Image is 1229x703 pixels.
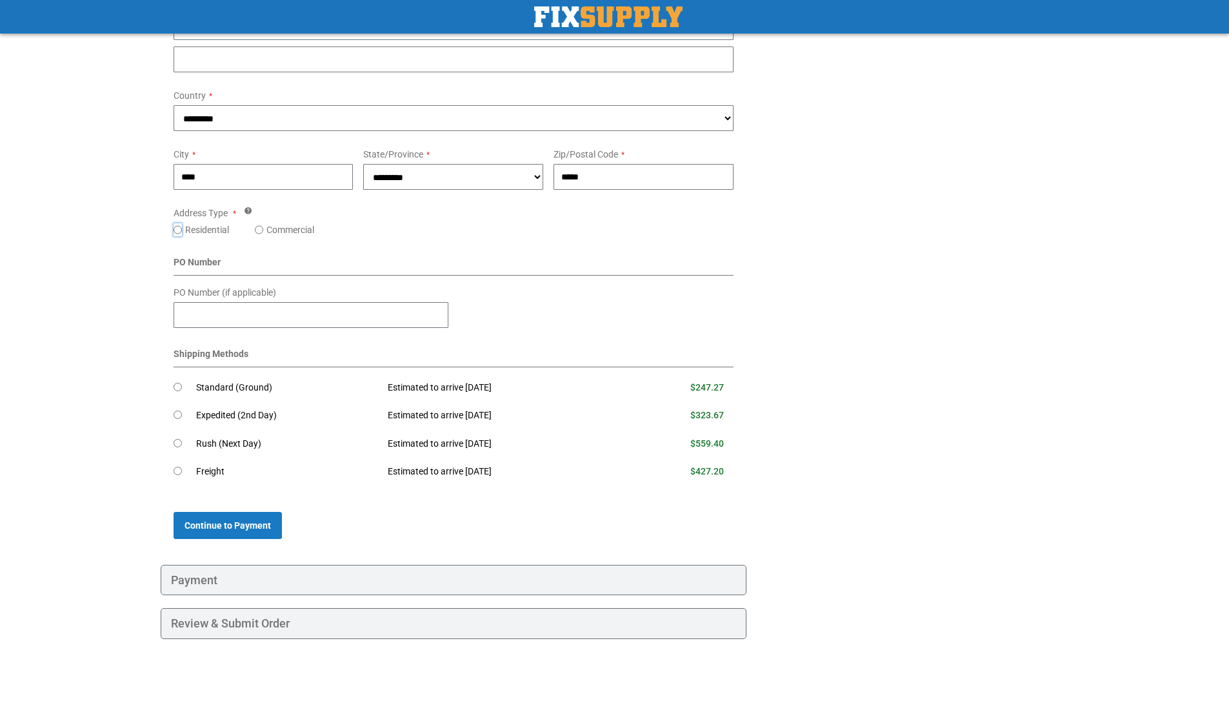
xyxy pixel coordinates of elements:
span: Continue to Payment [185,520,271,531]
span: PO Number (if applicable) [174,287,276,298]
span: City [174,149,189,159]
div: Shipping Methods [174,347,734,367]
span: $247.27 [690,382,724,392]
td: Estimated to arrive [DATE] [378,402,627,430]
td: Estimated to arrive [DATE] [378,458,627,486]
span: $427.20 [690,466,724,476]
td: Rush (Next Day) [196,430,379,458]
td: Estimated to arrive [DATE] [378,374,627,402]
span: $559.40 [690,438,724,449]
label: Residential [185,223,229,236]
td: Standard (Ground) [196,374,379,402]
img: Fix Industrial Supply [534,6,683,27]
td: Estimated to arrive [DATE] [378,430,627,458]
span: State/Province [363,149,423,159]
span: Zip/Postal Code [554,149,618,159]
td: Expedited (2nd Day) [196,402,379,430]
td: Freight [196,458,379,486]
div: Payment [161,565,747,596]
div: PO Number [174,256,734,276]
a: store logo [534,6,683,27]
div: Review & Submit Order [161,608,747,639]
span: Address Type [174,208,228,218]
button: Continue to Payment [174,512,282,539]
span: $323.67 [690,410,724,420]
label: Commercial [266,223,314,236]
span: Country [174,90,206,101]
